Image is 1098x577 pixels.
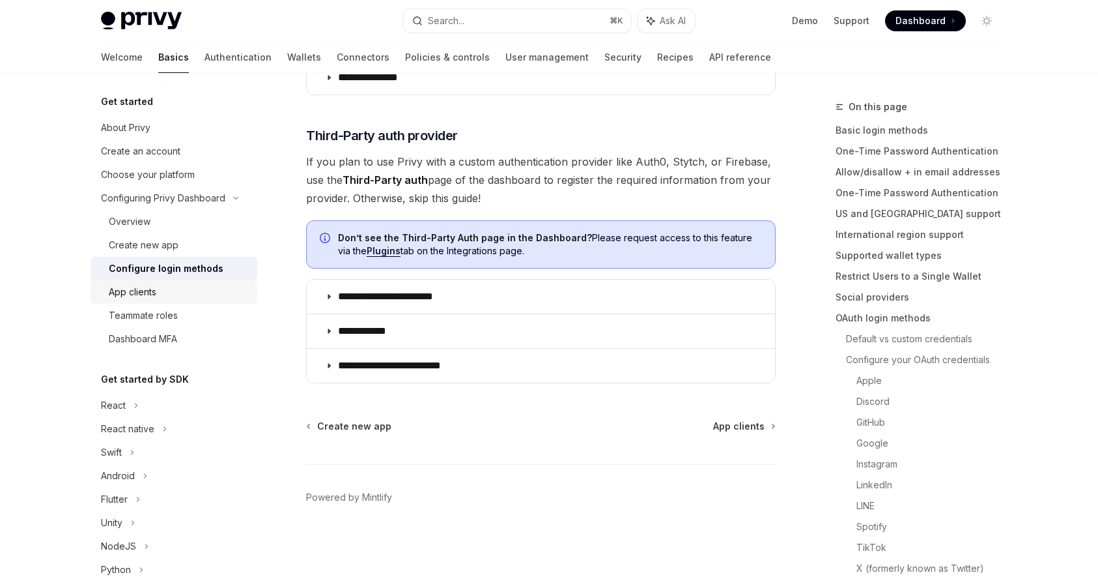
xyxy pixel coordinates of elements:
[101,421,154,437] div: React native
[604,42,641,73] a: Security
[306,153,776,207] span: If you plan to use Privy with a custom authentication provider like Auth0, Stytch, or Firebase, u...
[204,42,272,73] a: Authentication
[101,143,180,159] div: Create an account
[976,10,997,31] button: Toggle dark mode
[306,491,392,504] a: Powered by Mintlify
[317,420,391,433] span: Create new app
[338,232,592,243] strong: Don’t see the Third-Party Auth page in the Dashboard?
[856,537,1007,558] a: TikTok
[428,13,464,29] div: Search...
[109,308,178,323] div: Teammate roles
[91,304,257,327] a: Teammate roles
[101,539,136,554] div: NodeJS
[101,190,225,206] div: Configuring Privy Dashboard
[846,349,1007,370] a: Configure your OAuth credentials
[856,496,1007,516] a: LINE
[713,420,765,433] span: App clients
[337,42,389,73] a: Connectors
[91,210,257,233] a: Overview
[836,203,1007,224] a: US and [GEOGRAPHIC_DATA] support
[856,433,1007,454] a: Google
[287,42,321,73] a: Wallets
[101,468,135,484] div: Android
[836,162,1007,183] a: Allow/disallow + in email addresses
[836,141,1007,162] a: One-Time Password Authentication
[834,14,869,27] a: Support
[660,14,686,27] span: Ask AI
[101,42,143,73] a: Welcome
[403,9,631,33] button: Search...⌘K
[610,16,623,26] span: ⌘ K
[846,329,1007,349] a: Default vs custom credentials
[849,99,907,115] span: On this page
[638,9,695,33] button: Ask AI
[109,237,178,253] div: Create new app
[91,116,257,140] a: About Privy
[405,42,490,73] a: Policies & controls
[856,475,1007,496] a: LinkedIn
[320,233,333,246] svg: Info
[109,214,150,229] div: Overview
[338,231,762,258] span: Please request access to this feature via the tab on the Integrations page.
[792,14,818,27] a: Demo
[109,284,156,300] div: App clients
[91,233,257,257] a: Create new app
[101,372,189,387] h5: Get started by SDK
[101,445,122,460] div: Swift
[109,261,223,276] div: Configure login methods
[836,308,1007,329] a: OAuth login methods
[109,331,177,347] div: Dashboard MFA
[836,120,1007,141] a: Basic login methods
[856,412,1007,433] a: GitHub
[101,94,153,110] h5: Get started
[856,516,1007,537] a: Spotify
[856,370,1007,391] a: Apple
[91,327,257,351] a: Dashboard MFA
[101,12,182,30] img: light logo
[836,245,1007,266] a: Supported wallet types
[856,454,1007,475] a: Instagram
[367,245,401,257] a: Plugins
[343,173,428,186] strong: Third-Party auth
[836,266,1007,287] a: Restrict Users to a Single Wallet
[101,167,195,183] div: Choose your platform
[306,126,458,145] span: Third-Party auth provider
[505,42,589,73] a: User management
[856,391,1007,412] a: Discord
[158,42,189,73] a: Basics
[91,140,257,163] a: Create an account
[885,10,966,31] a: Dashboard
[836,224,1007,245] a: International region support
[101,398,126,413] div: React
[713,420,774,433] a: App clients
[307,420,391,433] a: Create new app
[895,14,946,27] span: Dashboard
[836,287,1007,308] a: Social providers
[836,183,1007,203] a: One-Time Password Authentication
[101,515,122,531] div: Unity
[91,163,257,186] a: Choose your platform
[101,492,128,507] div: Flutter
[91,257,257,280] a: Configure login methods
[91,280,257,304] a: App clients
[101,120,150,136] div: About Privy
[657,42,694,73] a: Recipes
[709,42,771,73] a: API reference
